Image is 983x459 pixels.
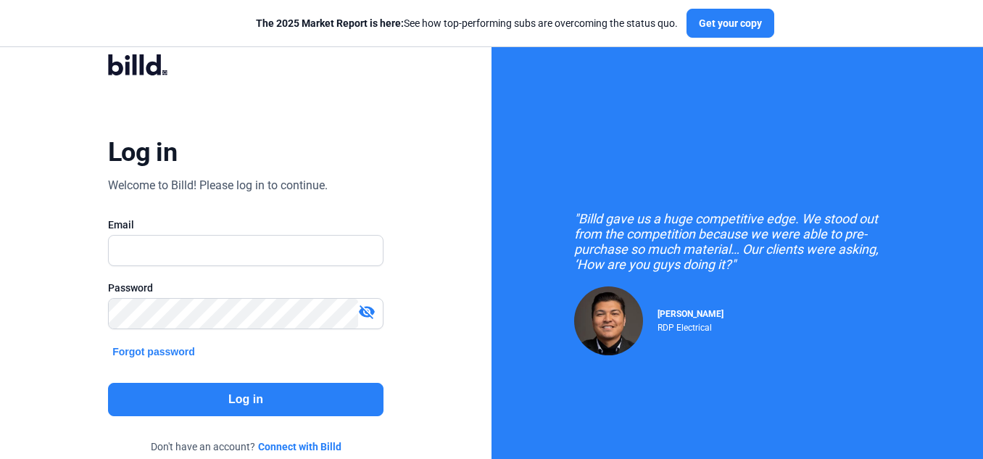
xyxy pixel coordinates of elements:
div: RDP Electrical [658,319,723,333]
button: Forgot password [108,344,199,360]
div: "Billd gave us a huge competitive edge. We stood out from the competition because we were able to... [574,211,900,272]
div: Log in [108,136,177,168]
div: Welcome to Billd! Please log in to continue. [108,177,328,194]
a: Connect with Billd [258,439,341,454]
mat-icon: visibility_off [358,303,376,321]
div: Password [108,281,383,295]
span: The 2025 Market Report is here: [256,17,404,29]
button: Get your copy [687,9,774,38]
img: Raul Pacheco [574,286,643,355]
span: [PERSON_NAME] [658,309,723,319]
div: Don't have an account? [108,439,383,454]
div: Email [108,218,383,232]
div: See how top-performing subs are overcoming the status quo. [256,16,678,30]
button: Log in [108,383,383,416]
